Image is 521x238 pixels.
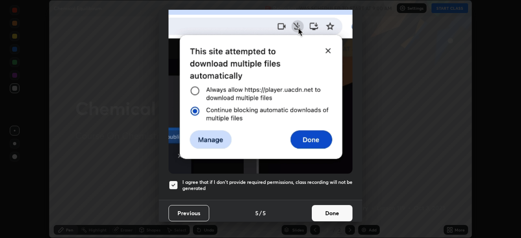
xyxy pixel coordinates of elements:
h4: 5 [263,209,266,217]
h4: 5 [255,209,258,217]
h4: / [259,209,262,217]
button: Previous [169,205,209,221]
h5: I agree that if I don't provide required permissions, class recording will not be generated [182,179,352,192]
button: Done [312,205,352,221]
